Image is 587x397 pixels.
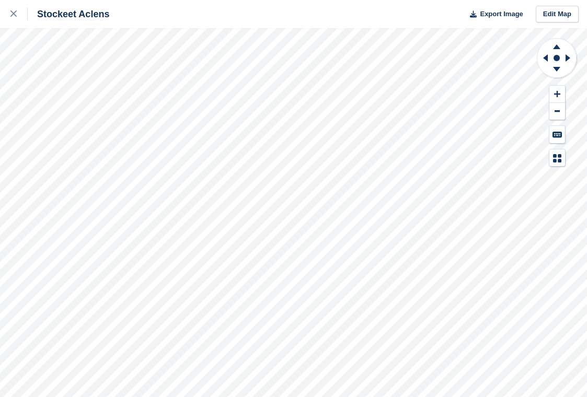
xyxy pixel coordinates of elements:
button: Zoom In [549,86,565,103]
button: Export Image [464,6,523,23]
button: Map Legend [549,149,565,167]
div: Stockeet Aclens [28,8,109,20]
button: Zoom Out [549,103,565,120]
a: Edit Map [536,6,579,23]
button: Keyboard Shortcuts [549,126,565,143]
span: Export Image [480,9,523,19]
